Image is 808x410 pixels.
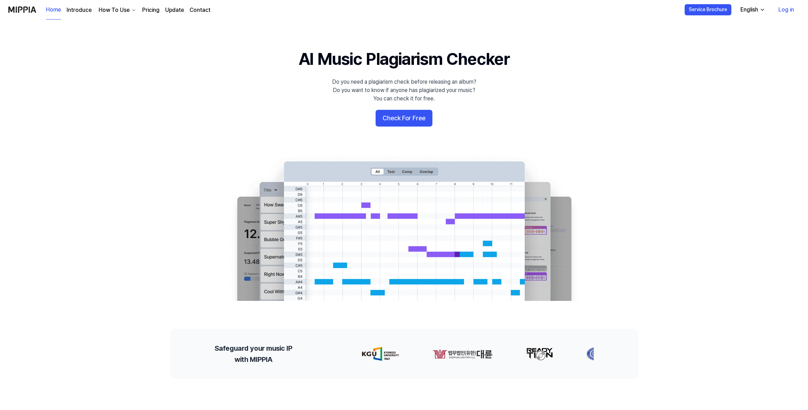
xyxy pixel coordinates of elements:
a: Home [46,0,61,20]
button: How To Use [97,6,137,14]
div: English [739,6,760,14]
div: How To Use [97,6,131,14]
a: Pricing [142,6,160,14]
button: English [735,3,769,17]
div: Do you need a plagiarism check before releasing an album? Do you want to know if anyone has plagi... [332,78,476,103]
a: Introduce [67,6,92,14]
button: Check For Free [376,110,432,127]
img: partner-logo-1 [433,347,493,361]
img: main Image [223,154,585,301]
a: Contact [190,6,210,14]
img: partner-logo-2 [526,347,553,361]
h2: Safeguard your music IP with MIPPIA [215,343,292,365]
h1: AI Music Plagiarism Checker [299,47,509,71]
img: partner-logo-3 [587,347,608,361]
button: Service Brochure [685,4,731,15]
a: Update [165,6,184,14]
img: partner-logo-0 [362,347,399,361]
